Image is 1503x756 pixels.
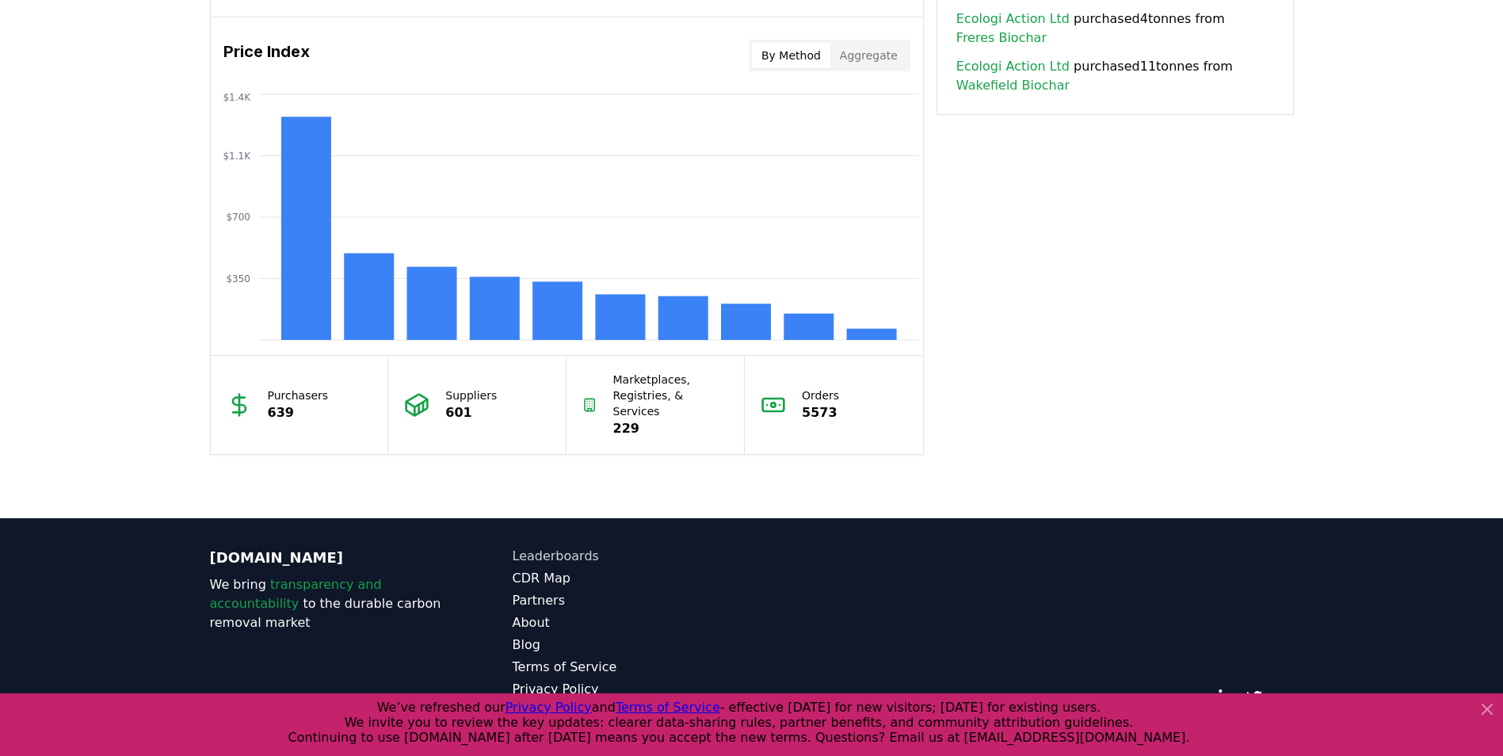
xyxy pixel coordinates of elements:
span: purchased 11 tonnes from [956,57,1274,95]
span: transparency and accountability [210,577,382,611]
a: Ecologi Action Ltd [956,57,1070,76]
p: 229 [613,419,729,438]
span: purchased 4 tonnes from [956,10,1274,48]
p: Purchasers [268,388,329,403]
a: Blog [513,636,752,655]
a: Leaderboards [513,547,752,566]
p: Marketplaces, Registries, & Services [613,372,729,419]
p: [DOMAIN_NAME] [210,547,449,569]
a: Privacy Policy [513,680,752,699]
a: LinkedIn [1218,689,1234,705]
p: Orders [802,388,839,403]
p: 639 [268,403,329,422]
tspan: $1.4K [223,92,251,103]
a: Partners [513,591,752,610]
a: Wakefield Biochar [956,76,1070,95]
a: Twitter [1246,689,1262,705]
a: Terms of Service [513,658,752,677]
h3: Price Index [223,40,310,71]
a: Freres Biochar [956,29,1047,48]
p: 601 [445,403,497,422]
button: By Method [752,43,830,68]
tspan: $350 [226,273,250,284]
tspan: $700 [226,212,250,223]
button: Aggregate [830,43,907,68]
tspan: $1.1K [223,151,251,162]
a: About [513,613,752,632]
a: CDR Map [513,569,752,588]
p: 5573 [802,403,839,422]
p: We bring to the durable carbon removal market [210,575,449,632]
a: Ecologi Action Ltd [956,10,1070,29]
p: Suppliers [445,388,497,403]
